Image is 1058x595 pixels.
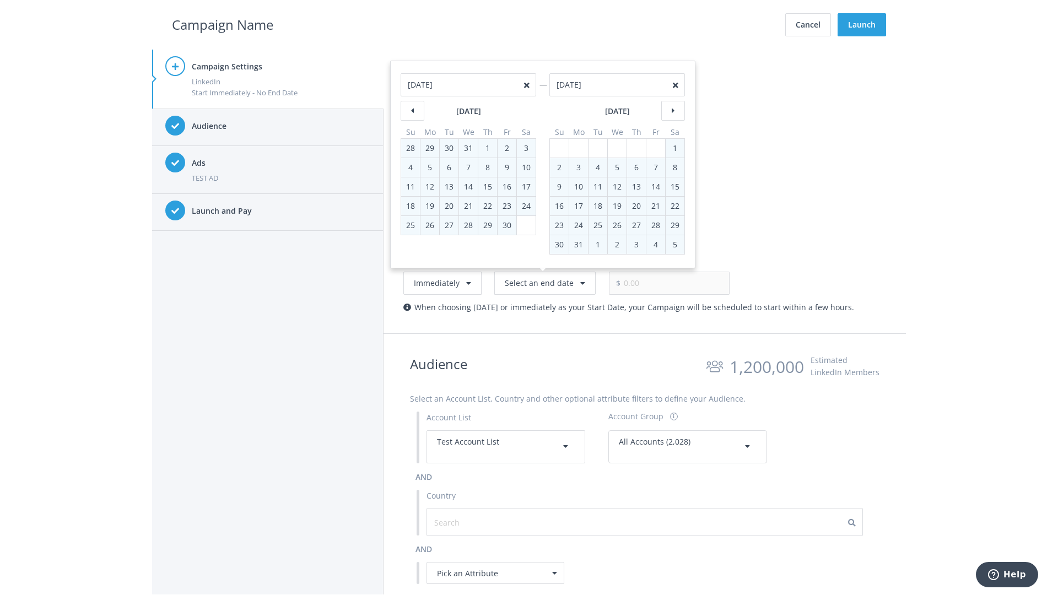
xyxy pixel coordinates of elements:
div: 1,200,000 [730,354,804,380]
div: 7 [461,158,476,177]
h4: Ads [192,157,370,169]
h4: Campaign Settings [192,61,370,73]
div: 5 [668,235,682,254]
div: 30 [550,235,569,254]
button: Immediately [403,272,482,295]
label: Country [427,490,456,502]
th: Mo [420,126,440,139]
div: 11 [589,177,607,196]
div: 1 [591,235,605,254]
div: 1 [668,139,682,158]
div: 27 [627,216,646,235]
div: 17 [569,197,588,215]
div: 18 [401,197,420,215]
th: Fr [498,126,517,139]
span: and [415,472,432,482]
div: 24 [517,197,536,215]
div: 21 [459,197,478,215]
div: 5 [423,158,437,177]
div: 19 [608,197,627,215]
div: 24 [569,216,588,235]
div: 20 [440,197,458,215]
button: Launch [838,13,886,36]
th: Su [401,126,420,139]
button: Cancel [785,13,831,36]
div: 13 [627,177,646,196]
div: 8 [481,158,495,177]
h2: Campaign Name [172,14,273,35]
div: 23 [498,197,516,215]
div: 27 [440,216,458,235]
caption: [DATE] [401,105,536,117]
div: 1 [481,139,495,158]
th: Th [627,126,646,139]
th: Tu [589,126,608,139]
div: 6 [442,158,456,177]
div: 4 [591,158,605,177]
label: Account List [427,412,471,424]
th: Mo [569,126,589,139]
div: 2 [552,158,566,177]
div: 5 [610,158,624,177]
div: 13 [440,177,458,196]
div: 9 [500,158,514,177]
th: We [459,126,478,139]
th: We [608,126,627,139]
div: 16 [498,177,516,196]
div: 28 [401,139,420,158]
div: When choosing [DATE] or immediately as your Start Date, your Campaign will be scheduled to start ... [403,301,886,313]
span: All Accounts (2,028) [619,436,690,447]
div: 2 [610,235,624,254]
h4: Launch and Pay [192,205,370,217]
div: 28 [459,216,478,235]
div: 18 [589,197,607,215]
h2: Audience [410,354,467,380]
div: 10 [517,158,536,177]
div: 14 [459,177,478,196]
div: 23 [550,216,569,235]
div: 15 [478,177,497,196]
span: and [415,544,432,554]
div: 2 [500,139,514,158]
div: All Accounts (2,028) [619,436,757,458]
div: 15 [666,177,684,196]
button: close [524,82,530,89]
div: 29 [478,216,497,235]
iframe: Opens a widget where you can find more information [976,562,1038,589]
h4: Audience [192,120,370,132]
div: 4 [403,158,418,177]
div: 7 [649,158,663,177]
th: Th [478,126,498,139]
div: 22 [666,197,684,215]
div: 9 [552,177,566,196]
div: 3 [519,139,533,158]
div: 8 [668,158,682,177]
div: Account Group [608,410,663,423]
div: 20 [627,197,646,215]
div: 25 [589,216,607,235]
div: 30 [498,216,516,235]
div: LinkedIn [192,76,370,87]
div: 31 [459,139,478,158]
div: 17 [517,177,536,196]
div: 26 [608,216,627,235]
div: 10 [569,177,588,196]
div: Start Immediately - No End Date [192,87,370,98]
div: Pick an Attribute [427,562,564,584]
div: 31 [569,235,588,254]
th: Tu [440,126,459,139]
div: 22 [478,197,497,215]
div: 14 [646,177,665,196]
button: close [673,82,678,89]
span: Test Account List [437,436,499,447]
caption: [DATE] [549,105,685,117]
div: 3 [571,158,586,177]
span: $ [609,272,620,295]
div: 29 [666,216,684,235]
div: 26 [420,216,439,235]
th: Sa [517,126,536,139]
div: 19 [420,197,439,215]
div: 6 [629,158,644,177]
div: 29 [420,139,439,158]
